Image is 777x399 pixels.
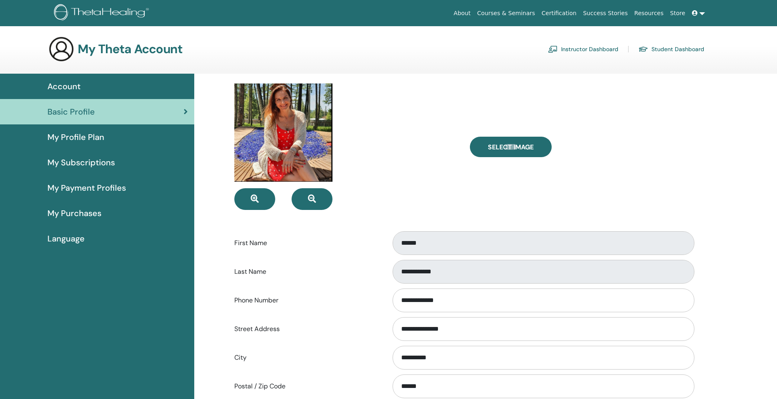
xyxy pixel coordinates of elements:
[47,182,126,194] span: My Payment Profiles
[47,131,104,143] span: My Profile Plan
[228,350,385,365] label: City
[234,83,332,182] img: default.jpg
[638,46,648,53] img: graduation-cap.svg
[638,43,704,56] a: Student Dashboard
[47,207,101,219] span: My Purchases
[474,6,539,21] a: Courses & Seminars
[48,36,74,62] img: generic-user-icon.jpg
[47,156,115,169] span: My Subscriptions
[47,80,81,92] span: Account
[228,293,385,308] label: Phone Number
[580,6,631,21] a: Success Stories
[450,6,474,21] a: About
[228,379,385,394] label: Postal / Zip Code
[228,321,385,337] label: Street Address
[538,6,579,21] a: Certification
[54,4,152,23] img: logo.png
[228,264,385,280] label: Last Name
[631,6,667,21] a: Resources
[548,45,558,53] img: chalkboard-teacher.svg
[667,6,689,21] a: Store
[505,144,516,150] input: Select Image
[548,43,618,56] a: Instructor Dashboard
[47,232,85,245] span: Language
[78,42,182,56] h3: My Theta Account
[47,106,95,118] span: Basic Profile
[228,235,385,251] label: First Name
[488,143,534,151] span: Select Image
